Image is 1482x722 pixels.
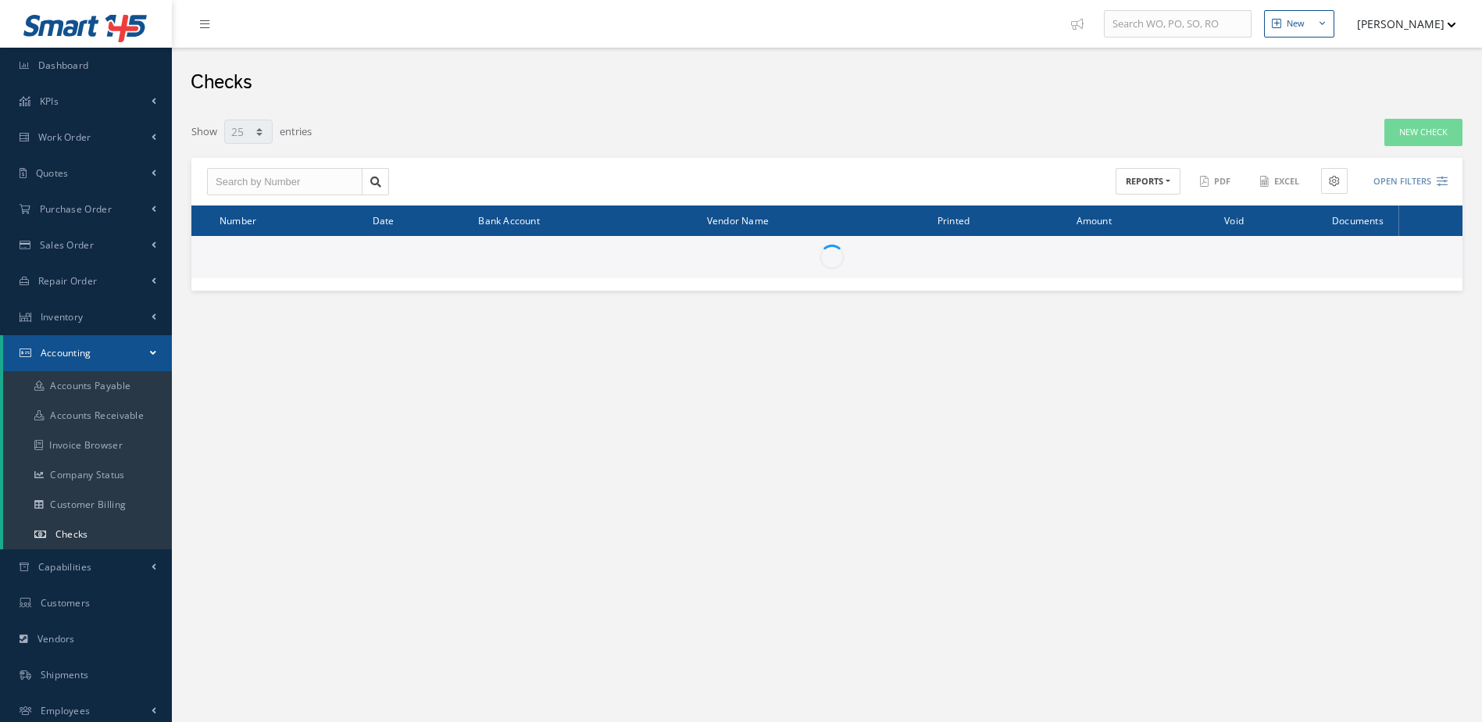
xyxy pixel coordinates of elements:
div: New [1287,17,1305,30]
h2: Checks [191,71,252,95]
span: Quotes [36,166,69,180]
span: KPIs [40,95,59,108]
span: Bank Account [478,213,539,227]
button: [PERSON_NAME] [1342,9,1456,39]
button: Excel [1252,168,1309,195]
span: Repair Order [38,274,98,288]
span: Date [373,213,395,227]
span: Printed [937,213,970,227]
input: Search WO, PO, SO, RO [1104,10,1252,38]
a: New Check [1384,119,1462,146]
label: Show [191,118,217,140]
span: Shipments [41,668,89,681]
span: Sales Order [40,238,94,252]
span: Employees [41,704,91,717]
span: Documents [1332,213,1384,227]
button: Open Filters [1359,169,1448,195]
span: Inventory [41,310,84,323]
span: Purchase Order [40,202,112,216]
button: New [1264,10,1334,38]
a: Company Status [3,460,172,490]
a: Checks [3,520,172,549]
button: REPORTS [1116,168,1180,195]
span: Capabilities [38,560,92,574]
span: Vendor Name [707,213,769,227]
span: Customers [41,596,91,609]
span: Work Order [38,130,91,144]
a: Accounts Payable [3,371,172,401]
a: Accounting [3,335,172,371]
label: entries [280,118,312,140]
span: Dashboard [38,59,89,72]
a: Invoice Browser [3,431,172,460]
span: Checks [55,527,88,541]
span: Amount [1077,213,1112,227]
a: Customer Billing [3,490,172,520]
button: PDF [1192,168,1241,195]
span: Void [1224,213,1244,227]
span: Vendors [37,632,75,645]
input: Search by Number [207,168,362,196]
span: Accounting [41,346,91,359]
a: Accounts Receivable [3,401,172,431]
span: Number [220,213,256,227]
